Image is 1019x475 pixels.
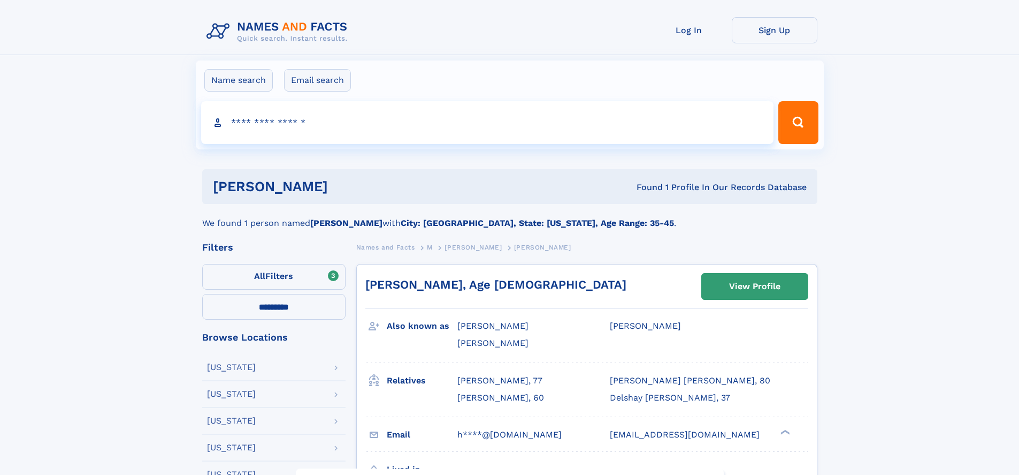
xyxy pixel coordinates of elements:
div: [US_STATE] [207,443,256,452]
span: [PERSON_NAME] [610,321,681,331]
label: Filters [202,264,346,290]
a: [PERSON_NAME], Age [DEMOGRAPHIC_DATA] [365,278,626,291]
div: Browse Locations [202,333,346,342]
h3: Email [387,426,457,444]
div: Found 1 Profile In Our Records Database [482,182,807,193]
span: M [427,244,433,251]
a: [PERSON_NAME], 77 [457,375,542,387]
div: Filters [202,243,346,252]
h1: [PERSON_NAME] [213,180,482,193]
span: [PERSON_NAME] [445,244,502,251]
span: [EMAIL_ADDRESS][DOMAIN_NAME] [610,429,760,440]
a: [PERSON_NAME] [PERSON_NAME], 80 [610,375,770,387]
img: Logo Names and Facts [202,17,356,46]
span: [PERSON_NAME] [514,244,571,251]
span: All [254,271,265,281]
div: View Profile [729,274,780,299]
a: Names and Facts [356,240,415,254]
h3: Relatives [387,372,457,390]
div: We found 1 person named with . [202,204,817,230]
a: View Profile [702,274,808,299]
button: Search Button [778,101,818,144]
div: ❯ [778,428,791,435]
a: [PERSON_NAME], 60 [457,392,544,404]
input: search input [201,101,774,144]
div: [US_STATE] [207,363,256,372]
label: Email search [284,69,351,92]
a: [PERSON_NAME] [445,240,502,254]
a: Sign Up [732,17,817,43]
a: M [427,240,433,254]
div: [US_STATE] [207,417,256,425]
a: Delshay [PERSON_NAME], 37 [610,392,730,404]
b: City: [GEOGRAPHIC_DATA], State: [US_STATE], Age Range: 35-45 [401,218,674,228]
span: [PERSON_NAME] [457,321,528,331]
div: [US_STATE] [207,390,256,398]
h3: Also known as [387,317,457,335]
b: [PERSON_NAME] [310,218,382,228]
a: Log In [646,17,732,43]
label: Name search [204,69,273,92]
span: [PERSON_NAME] [457,338,528,348]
